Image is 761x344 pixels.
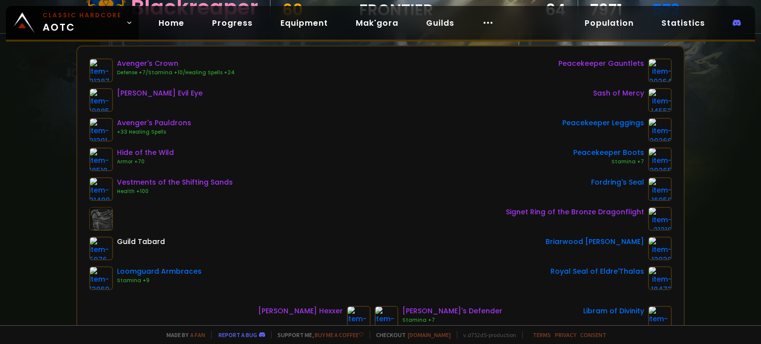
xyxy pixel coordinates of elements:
div: Fordring's Seal [591,177,644,188]
img: item-18472 [648,266,672,290]
div: Loomguard Armbraces [117,266,202,277]
img: item-13969 [89,266,113,290]
div: Blackreaper [131,0,258,15]
img: item-16058 [648,177,672,201]
div: Stamina +9 [117,277,202,285]
small: Classic Hardcore [43,11,122,20]
span: Made by [161,331,205,339]
a: 7971 [590,2,622,17]
a: Privacy [555,331,576,339]
div: Vestments of the Shifting Sands [117,177,233,188]
img: item-17106 [375,306,398,330]
img: item-21499 [89,177,113,201]
img: item-12930 [648,237,672,260]
div: Royal Seal of Eldre'Thalas [550,266,644,277]
img: item-19890 [347,306,371,330]
img: item-20264 [648,58,672,82]
img: item-19885 [89,88,113,112]
span: AOTC [43,11,122,35]
a: Consent [580,331,606,339]
a: Mak'gora [348,13,406,33]
img: item-23201 [648,306,672,330]
a: Buy me a coffee [315,331,364,339]
a: Progress [204,13,261,33]
div: Guild Tabard [117,237,165,247]
span: Frontier [359,2,433,17]
a: Terms [533,331,551,339]
img: item-5976 [89,237,113,260]
a: Report a bug [218,331,257,339]
img: item-21210 [648,207,672,231]
div: Sash of Mercy [593,88,644,98]
a: Home [151,13,192,33]
a: Classic HardcoreAOTC [6,6,139,40]
div: [PERSON_NAME] Hexxer [258,306,343,316]
div: Peacekeeper Leggings [562,118,644,128]
div: Avenger's Crown [117,58,235,69]
a: Guilds [418,13,462,33]
a: Equipment [272,13,336,33]
img: item-21391 [89,118,113,142]
div: Armor +70 [117,158,174,166]
div: Health +100 [117,188,233,196]
div: Signet Ring of the Bronze Dragonflight [506,207,644,217]
img: item-20265 [648,147,672,171]
img: item-21387 [89,58,113,82]
img: item-20266 [648,118,672,142]
span: Support me, [271,331,364,339]
div: Avenger's Pauldrons [117,118,191,128]
div: Stamina +7 [402,316,502,324]
div: 64 [525,2,566,17]
div: Hide of the Wild [117,147,174,158]
div: +33 Healing Spells [117,128,191,136]
div: Briarwood [PERSON_NAME] [545,237,644,247]
img: item-18510 [89,147,113,171]
div: Peacekeeper Boots [573,147,644,158]
a: [DOMAIN_NAME] [408,331,451,339]
span: v. d752d5 - production [457,331,516,339]
div: Peacekeeper Gauntlets [558,58,644,69]
a: Population [577,13,642,33]
div: [PERSON_NAME] Evil Eye [117,88,203,98]
div: Libram of Divinity [583,306,644,316]
span: Checkout [370,331,451,339]
a: Statistics [653,13,713,33]
img: item-14553 [648,88,672,112]
div: [PERSON_NAME]'s Defender [402,306,502,316]
div: Defense +7/Stamina +10/Healing Spells +24 [117,69,235,77]
a: a fan [190,331,205,339]
div: Stamina +7 [573,158,644,166]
